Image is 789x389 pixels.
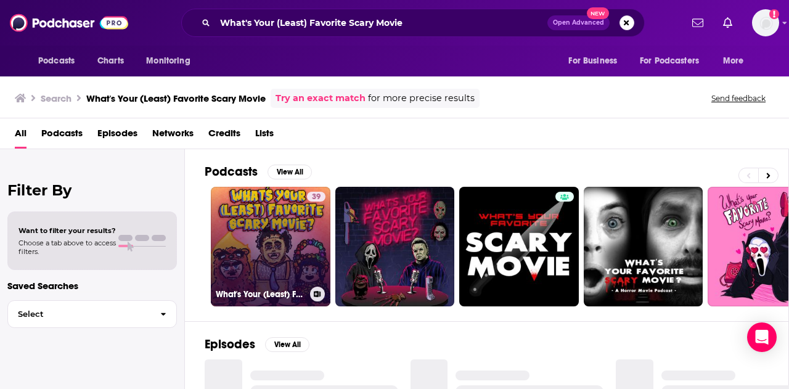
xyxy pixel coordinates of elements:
[86,92,266,104] h3: What's Your (Least) Favorite Scary Movie
[723,52,744,70] span: More
[10,11,128,35] img: Podchaser - Follow, Share and Rate Podcasts
[268,165,312,179] button: View All
[568,52,617,70] span: For Business
[632,49,717,73] button: open menu
[276,91,366,105] a: Try an exact match
[587,7,609,19] span: New
[181,9,645,37] div: Search podcasts, credits, & more...
[18,226,116,235] span: Want to filter your results?
[215,13,547,33] input: Search podcasts, credits, & more...
[8,310,150,318] span: Select
[747,322,777,352] div: Open Intercom Messenger
[41,123,83,149] a: Podcasts
[307,192,325,202] a: 39
[368,91,475,105] span: for more precise results
[205,337,255,352] h2: Episodes
[553,20,604,26] span: Open Advanced
[752,9,779,36] span: Logged in as emilyjherman
[265,337,309,352] button: View All
[38,52,75,70] span: Podcasts
[255,123,274,149] a: Lists
[216,289,305,300] h3: What's Your (Least) Favorite Scary Movie?
[97,123,137,149] a: Episodes
[714,49,759,73] button: open menu
[152,123,194,149] a: Networks
[211,187,330,306] a: 39What's Your (Least) Favorite Scary Movie?
[752,9,779,36] img: User Profile
[137,49,206,73] button: open menu
[752,9,779,36] button: Show profile menu
[41,92,72,104] h3: Search
[560,49,632,73] button: open menu
[687,12,708,33] a: Show notifications dropdown
[208,123,240,149] a: Credits
[146,52,190,70] span: Monitoring
[97,52,124,70] span: Charts
[15,123,27,149] a: All
[205,164,312,179] a: PodcastsView All
[7,181,177,199] h2: Filter By
[89,49,131,73] a: Charts
[718,12,737,33] a: Show notifications dropdown
[708,93,769,104] button: Send feedback
[640,52,699,70] span: For Podcasters
[7,280,177,292] p: Saved Searches
[205,337,309,352] a: EpisodesView All
[30,49,91,73] button: open menu
[769,9,779,19] svg: Add a profile image
[18,239,116,256] span: Choose a tab above to access filters.
[7,300,177,328] button: Select
[547,15,610,30] button: Open AdvancedNew
[312,191,321,203] span: 39
[205,164,258,179] h2: Podcasts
